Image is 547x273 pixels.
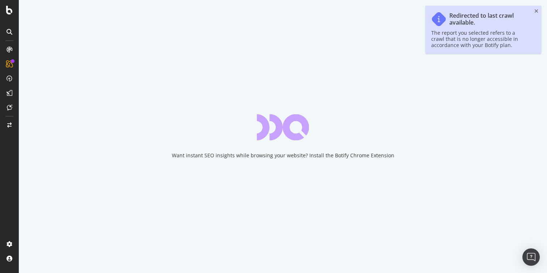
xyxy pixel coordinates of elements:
[172,152,394,159] div: Want instant SEO insights while browsing your website? Install the Botify Chrome Extension
[449,12,528,26] div: Redirected to last crawl available.
[257,114,309,140] div: animation
[534,9,538,14] div: close toast
[522,248,540,266] div: Open Intercom Messenger
[431,30,528,48] div: The report you selected refers to a crawl that is no longer accessible in accordance with your Bo...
